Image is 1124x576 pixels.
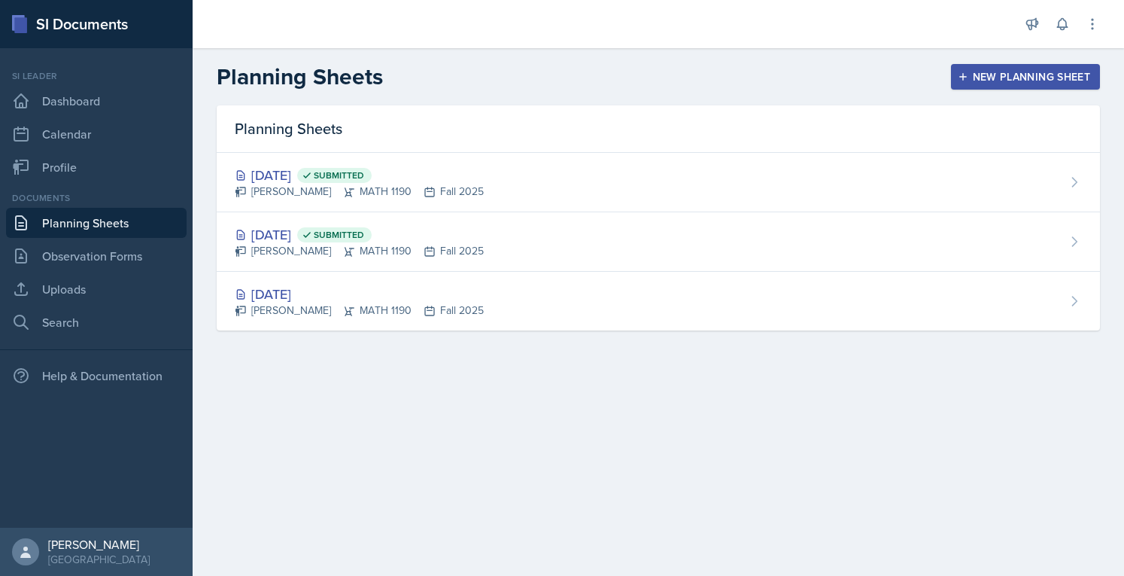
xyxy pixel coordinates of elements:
[235,165,484,185] div: [DATE]
[6,307,187,337] a: Search
[6,86,187,116] a: Dashboard
[48,552,150,567] div: [GEOGRAPHIC_DATA]
[314,229,364,241] span: Submitted
[217,63,383,90] h2: Planning Sheets
[6,152,187,182] a: Profile
[235,303,484,318] div: [PERSON_NAME] MATH 1190 Fall 2025
[951,64,1100,90] button: New Planning Sheet
[235,224,484,245] div: [DATE]
[6,241,187,271] a: Observation Forms
[6,119,187,149] a: Calendar
[235,243,484,259] div: [PERSON_NAME] MATH 1190 Fall 2025
[6,208,187,238] a: Planning Sheets
[48,537,150,552] div: [PERSON_NAME]
[6,274,187,304] a: Uploads
[6,191,187,205] div: Documents
[217,105,1100,153] div: Planning Sheets
[217,153,1100,212] a: [DATE] Submitted [PERSON_NAME]MATH 1190Fall 2025
[961,71,1090,83] div: New Planning Sheet
[6,69,187,83] div: Si leader
[217,272,1100,331] a: [DATE] [PERSON_NAME]MATH 1190Fall 2025
[235,284,484,304] div: [DATE]
[217,212,1100,272] a: [DATE] Submitted [PERSON_NAME]MATH 1190Fall 2025
[6,361,187,391] div: Help & Documentation
[235,184,484,200] div: [PERSON_NAME] MATH 1190 Fall 2025
[314,169,364,181] span: Submitted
